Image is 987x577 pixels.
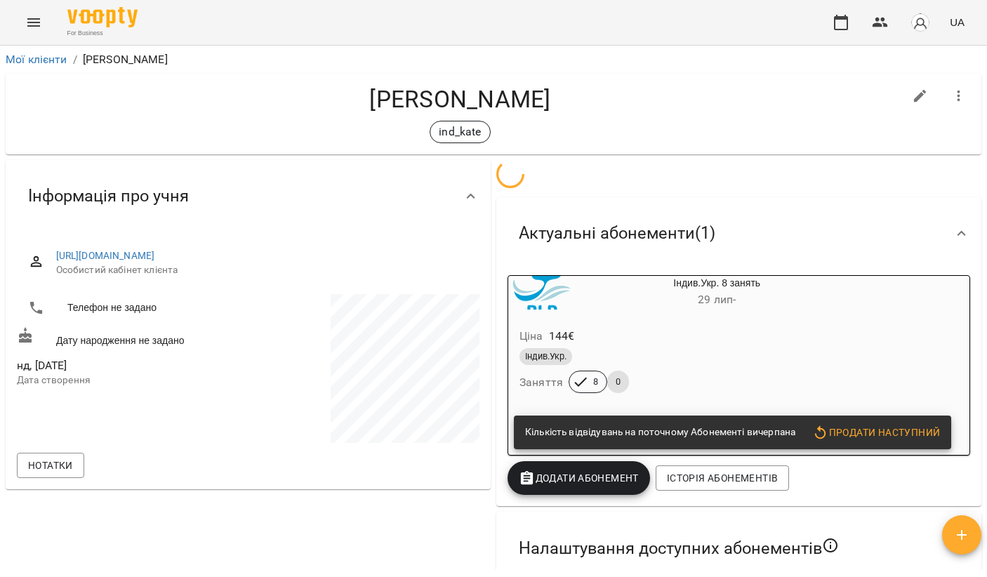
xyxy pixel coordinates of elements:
span: Інформація про учня [28,185,189,207]
p: ind_kate [439,124,481,140]
img: Voopty Logo [67,7,138,27]
a: Мої клієнти [6,53,67,66]
span: нд, [DATE] [17,357,246,374]
button: Menu [17,6,51,39]
span: 0 [607,376,629,388]
button: Продати наступний [807,420,946,445]
span: Історія абонементів [667,470,778,486]
p: 144 € [549,328,575,345]
li: / [73,51,77,68]
div: ind_kate [430,121,490,143]
span: Продати наступний [812,424,940,441]
div: Індив.Укр. 8 занять [508,276,576,310]
div: Актуальні абонементи(1) [496,197,981,270]
span: Нотатки [28,457,73,474]
span: Особистий кабінет клієнта [56,263,468,277]
p: Дата створення [17,373,246,387]
div: Інформація про учня [6,160,491,232]
span: For Business [67,29,138,38]
span: 8 [585,376,607,388]
h6: Заняття [519,373,563,392]
svg: Якщо не обрано жодного, клієнт зможе побачити всі публічні абонементи [822,537,839,554]
p: [PERSON_NAME] [83,51,168,68]
li: Телефон не задано [17,294,246,322]
div: Кількість відвідувань на поточному Абонементі вичерпана [525,420,795,445]
button: Індив.Укр. 8 занять29 лип- Ціна144€Індив.Укр.Заняття80 [508,276,858,410]
span: 29 лип - [698,293,736,306]
button: Додати Абонемент [508,461,650,495]
button: Історія абонементів [656,465,789,491]
div: Дату народження не задано [14,324,249,350]
div: Індив.Укр. 8 занять [576,276,858,310]
button: Нотатки [17,453,84,478]
a: [URL][DOMAIN_NAME] [56,250,155,261]
button: UA [944,9,970,35]
span: Індив.Укр. [519,350,572,363]
nav: breadcrumb [6,51,981,68]
span: UA [950,15,965,29]
span: Додати Абонемент [519,470,639,486]
h4: [PERSON_NAME] [17,85,903,114]
img: avatar_s.png [910,13,930,32]
h6: Ціна [519,326,543,346]
span: Налаштування доступних абонементів [519,537,839,559]
span: Актуальні абонементи ( 1 ) [519,223,715,244]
